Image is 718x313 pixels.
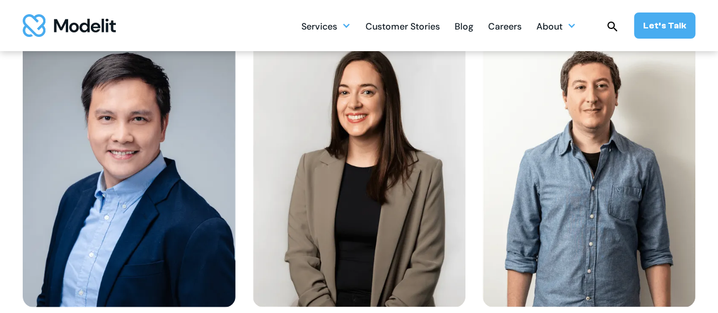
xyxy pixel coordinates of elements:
[536,16,562,39] div: About
[301,15,351,37] div: Services
[455,15,473,37] a: Blog
[488,16,522,39] div: Careers
[23,14,116,37] a: home
[455,16,473,39] div: Blog
[488,15,522,37] a: Careers
[536,15,576,37] div: About
[366,15,440,37] a: Customer Stories
[643,19,686,32] div: Let’s Talk
[634,12,695,39] a: Let’s Talk
[23,14,116,37] img: modelit logo
[366,16,440,39] div: Customer Stories
[301,16,337,39] div: Services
